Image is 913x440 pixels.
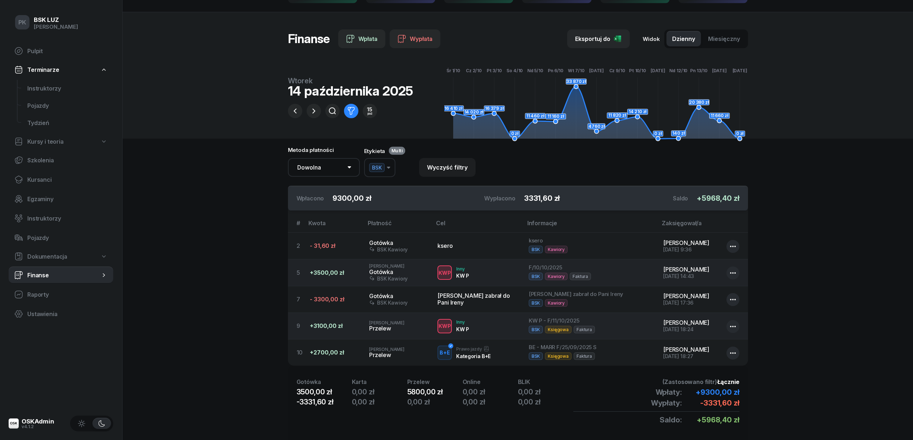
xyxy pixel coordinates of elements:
[663,266,709,273] span: [PERSON_NAME]
[369,269,426,275] div: Gotówka
[574,352,595,360] span: Faktura
[27,120,107,126] span: Tydzień
[437,242,517,249] div: ksero
[545,352,572,360] span: Księgowa
[297,397,352,407] div: 3331,60 zł
[27,235,107,241] span: Pojazdy
[391,148,403,153] span: Multi
[663,326,694,332] span: [DATE] 18:24
[9,134,113,149] a: Kursy i teoria
[732,68,747,73] tspan: [DATE]
[663,346,709,353] span: [PERSON_NAME]
[297,269,304,276] div: 5
[545,299,568,307] span: Kawiory
[663,239,709,246] span: [PERSON_NAME]
[506,68,523,73] tspan: So 4/10
[545,326,572,333] span: Księgowa
[523,219,657,233] th: Informacje
[338,29,385,48] button: Wpłata
[346,34,377,43] div: Wpłata
[369,293,426,300] div: Gotówka
[529,352,543,360] span: BSK
[9,305,113,323] a: Ustawienia
[27,272,100,279] span: Finanse
[407,397,463,407] div: 0,00 zł
[363,104,377,118] button: 15paź
[27,176,107,183] span: Kursanci
[369,263,404,269] span: [PERSON_NAME]
[529,299,543,307] span: BSK
[463,397,518,407] div: 0,00 zł
[589,68,604,73] tspan: [DATE]
[712,68,726,73] tspan: [DATE]
[369,240,426,246] div: Gotówka
[27,196,107,203] span: Egzaminy
[518,397,573,407] div: 0,00 zł
[27,157,107,164] span: Szkolenia
[297,242,304,249] div: 2
[672,36,695,42] span: Dzienny
[529,344,652,351] div: BE - MARR F/25/09/2025 S
[27,66,59,73] span: Terminarze
[663,246,691,253] span: [DATE] 9:36
[364,158,395,177] button: BSK
[22,418,54,425] div: OSKAdmin
[663,353,693,359] span: [DATE] 18:27
[456,353,490,359] div: Kategoria B+E
[398,34,432,43] div: Wypłata
[657,219,748,233] th: Zaksięgował/a
[545,246,568,253] span: Kawiory
[369,246,426,253] div: BSK Kawiory
[9,152,113,169] a: Szkolenia
[518,379,573,385] div: BLIK
[651,68,665,73] tspan: [DATE]
[367,107,372,112] div: 15
[9,267,113,284] a: Finanse
[436,268,454,277] div: KWP
[436,321,454,330] div: KWP
[437,346,452,360] button: B+E
[27,311,107,318] span: Ustawienia
[697,194,702,203] span: +
[18,19,27,26] span: PK
[369,163,385,172] span: BSK
[369,300,426,306] div: BSK Kawiory
[529,237,652,244] div: ksero
[389,147,405,155] button: Etykieta
[9,418,19,429] img: logo-xs@2x.png
[446,68,460,73] tspan: Śr 1/10
[9,249,113,264] a: Dokumentacja
[297,296,304,303] div: 7
[352,387,407,397] div: 0,00 zł
[27,102,107,109] span: Pojazdy
[575,34,622,43] div: Eksportuj do
[310,242,358,249] div: - 31,60 zł
[574,326,595,333] span: Faktura
[297,194,324,203] div: Wpłacono
[437,292,517,306] div: [PERSON_NAME] zabrał do Pani Ireny
[288,84,413,97] div: 14 października 2025
[27,291,107,298] span: Raporty
[570,273,591,280] span: Faktura
[567,29,630,48] button: Eksportuj do
[456,273,469,279] div: KW P
[545,273,568,280] span: Kawiory
[456,320,469,324] div: Inny
[663,300,693,306] span: [DATE] 17:36
[9,286,113,303] a: Raporty
[297,349,304,356] div: 10
[22,97,113,114] a: Pojazdy
[702,31,746,47] button: Miesięczny
[690,68,707,73] tspan: Pn 13/10
[22,80,113,97] a: Instruktorzy
[369,347,404,352] span: [PERSON_NAME]
[529,273,543,280] span: BSK
[696,388,701,397] span: +
[9,229,113,246] a: Pojazdy
[297,387,352,397] div: 3500,00 zł
[352,397,407,407] div: 0,00 zł
[529,317,652,324] div: KW P - F/11/10/2025
[9,62,113,78] a: Terminarze
[463,387,518,397] div: 0,00 zł
[297,323,304,329] div: 9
